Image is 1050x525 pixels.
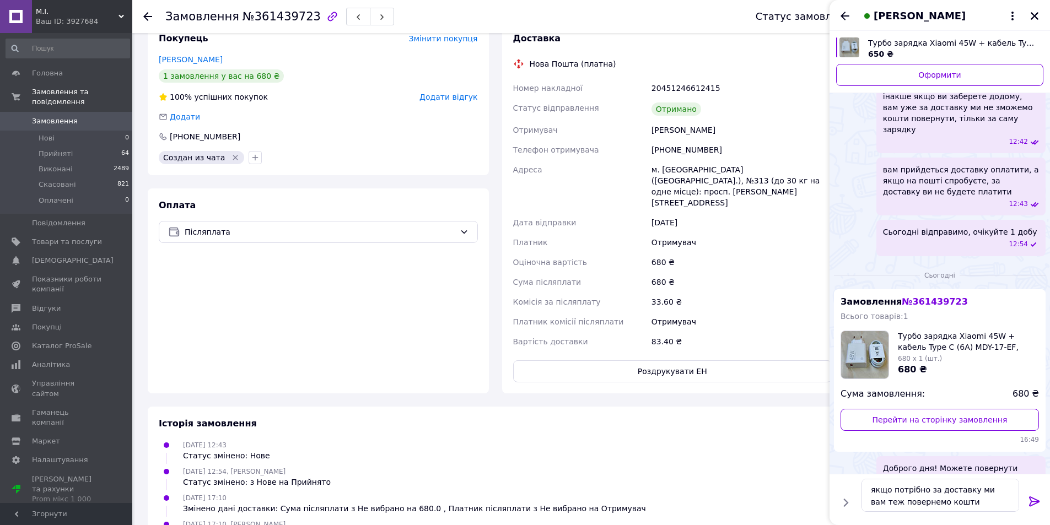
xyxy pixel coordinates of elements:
span: Оплачені [39,196,73,205]
span: Телефон отримувача [513,145,599,154]
span: Нові [39,133,55,143]
div: Отримано [651,102,701,116]
div: [PHONE_NUMBER] [169,131,241,142]
span: Дата відправки [513,218,577,227]
span: Сьогодні [920,271,960,280]
span: Аналітика [32,360,70,370]
span: Турбо зарядка Xiaomi 45W + кабель Type C (6A) MDY-17-EF, [PERSON_NAME], Оригінал! [868,37,1035,48]
span: 100% [170,93,192,101]
span: Сьогодні відправимо, очікуйте 1 добу [883,226,1037,237]
span: Всього товарів: 1 [841,312,908,321]
div: Prom мікс 1 000 [32,494,102,504]
span: Отримувач [513,126,558,134]
div: 1 замовлення у вас на 680 ₴ [159,69,284,83]
span: №361439723 [243,10,321,23]
span: Замовлення [165,10,239,23]
span: Історія замовлення [159,418,257,429]
div: 680 ₴ [649,272,834,292]
span: Додати [170,112,200,121]
div: 680 ₴ [649,252,834,272]
span: Оціночна вартість [513,258,587,267]
span: Відгуки [32,304,61,313]
button: Назад [838,9,852,23]
span: 16:49 12.09.2025 [841,435,1039,445]
span: Сума замовлення: [841,388,925,400]
div: [PHONE_NUMBER] [649,140,834,160]
a: Переглянути товар [836,37,1043,59]
svg: Видалити мітку [231,153,240,162]
img: 6768352987_w100_h100_turbo-zaryadka-xiaomi.jpg [841,331,889,378]
div: Нова Пошта (платна) [527,58,619,69]
span: Скасовані [39,180,76,190]
input: Пошук [6,39,130,58]
span: 0 [125,196,129,205]
span: 680 ₴ [1013,388,1039,400]
div: Статус змінено: Нове [183,450,270,461]
span: 12:54 11.09.2025 [1009,240,1028,249]
span: 2489 [114,164,129,174]
span: Виконані [39,164,73,174]
span: Платник комісії післяплати [513,317,624,326]
span: № 361439723 [902,296,967,307]
button: Показати кнопки [838,495,853,510]
span: Прийняті [39,149,73,159]
a: Перейти на сторінку замовлення [841,409,1039,431]
div: 83.40 ₴ [649,332,834,351]
div: Ваш ID: 3927684 [36,17,132,26]
span: Замовлення [841,296,968,307]
span: Додати відгук [419,93,477,101]
button: Закрити [1028,9,1041,23]
a: Оформити [836,64,1043,86]
span: інакше якщо ви заберете додому, вам уже за доставку ми не зможемо кошти повернути, тільки за саму... [883,91,1039,135]
span: [DEMOGRAPHIC_DATA] [32,256,114,266]
span: вам прийдеться доставку оплатити, а якщо на пошті спробуєте, за доставку ви не будете платити [883,164,1039,197]
div: м. [GEOGRAPHIC_DATA] ([GEOGRAPHIC_DATA].), №313 (до 30 кг на одне місце): просп. [PERSON_NAME][ST... [649,160,834,213]
div: Статус змінено: з Нове на Прийнято [183,477,331,488]
img: 6768352987_w640_h640_turbo-zaryadka-xiaomi.jpg [839,37,859,57]
span: М.І. [36,7,119,17]
span: 0 [125,133,129,143]
span: Номер накладної [513,84,583,93]
span: 650 ₴ [868,50,893,58]
span: Адреса [513,165,542,174]
span: Сума післяплати [513,278,581,286]
div: Отримувач [649,232,834,252]
span: Замовлення та повідомлення [32,87,132,107]
span: Покупець [159,33,208,44]
span: [PERSON_NAME] [874,9,966,23]
span: Товари та послуги [32,237,102,247]
span: Комісія за післяплату [513,297,601,306]
span: 680 ₴ [898,364,927,375]
span: Замовлення [32,116,78,126]
span: [DATE] 17:10 [183,494,227,502]
span: Статус відправлення [513,104,599,112]
div: 33.60 ₴ [649,292,834,312]
span: Каталог ProSale [32,341,91,351]
span: [DATE] 12:54, [PERSON_NAME] [183,468,286,475]
span: Змінити покупця [409,34,478,43]
div: [DATE] [649,213,834,232]
span: 821 [117,180,129,190]
div: Статус замовлення [756,11,857,22]
div: Повернутися назад [143,11,152,22]
span: 64 [121,149,129,159]
span: Головна [32,68,63,78]
span: Платник [513,238,548,247]
div: 12.09.2025 [834,269,1046,280]
div: 20451246612415 [649,78,834,98]
span: 680 x 1 (шт.) [898,355,942,362]
span: Вартість доставки [513,337,588,346]
span: [PERSON_NAME] та рахунки [32,474,102,505]
a: [PERSON_NAME] [159,55,223,64]
span: Создан из чата [163,153,225,162]
div: [PERSON_NAME] [649,120,834,140]
div: Змінено дані доставки: Сума післяплати з Не вибрано на 680.0 , Платник післяплати з Не вибрано на... [183,503,646,514]
span: Доставка [513,33,561,44]
span: 12:43 11.09.2025 [1009,199,1028,209]
span: Післяплата [185,226,455,238]
button: [PERSON_NAME] [860,9,1019,23]
span: Покупці [32,322,62,332]
span: 12:42 11.09.2025 [1009,137,1028,147]
span: Показники роботи компанії [32,274,102,294]
span: Маркет [32,436,60,446]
